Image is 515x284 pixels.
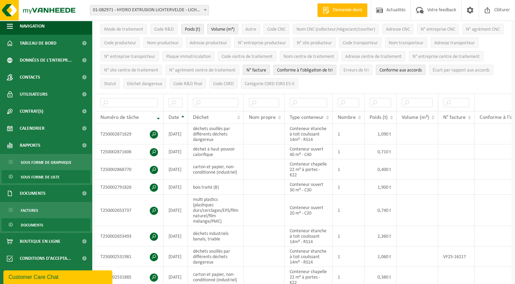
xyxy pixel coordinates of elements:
td: [DATE] [163,195,188,226]
td: Conteneur ouvert 30 m³ - C30 [285,180,333,195]
span: Type conteneur [290,115,324,120]
td: [DATE] [163,247,188,267]
button: Code centre de traitementCode centre de traitement: Activate to sort [218,51,276,61]
span: Adresse transporteur [434,41,475,46]
span: Factures [21,204,38,217]
span: Sous forme de liste [21,171,60,184]
span: Code centre de traitement [222,54,273,59]
span: Volume (m³) [402,115,429,120]
span: Nom transporteur [389,41,423,46]
button: N° entreprise producteurN° entreprise producteur: Activate to sort [234,37,290,48]
td: déchets souillés par différents déchets dangereux [188,247,244,267]
td: 0,740 t [365,195,397,226]
span: Données de l'entrepr... [20,52,72,69]
iframe: chat widget [3,269,114,284]
button: Conforme aux accords : Activate to sort [376,65,425,75]
span: Documents [21,219,43,232]
span: Erreurs de tri [343,68,369,73]
button: Adresse transporteurAdresse transporteur: Activate to sort [431,37,479,48]
td: carton et papier, non-conditionné (industriel) [188,159,244,180]
button: Code R&D finalCode R&amp;D final: Activate to sort [170,78,206,89]
span: 01-082971 - HYDRO EXTRUSION LICHTERVELDE - LICHTERVELDE [90,5,209,15]
td: [DATE] [163,226,188,247]
span: N° entreprise producteur [238,41,286,46]
span: N° facture [443,115,466,120]
button: Code producteurCode producteur: Activate to sort [100,37,140,48]
span: Écart par rapport aux accords [433,68,489,73]
a: Documents [2,218,90,231]
td: [DATE] [163,159,188,180]
span: Tableau de bord [20,35,57,52]
td: 1,090 t [365,124,397,144]
span: Conforme aux accords [380,68,422,73]
span: Sous forme de graphique [21,156,71,169]
button: Écart par rapport aux accordsÉcart par rapport aux accords: Activate to sort [429,65,493,75]
span: Contacts [20,69,40,86]
span: Autre [245,27,256,32]
span: Adresse producteur [190,41,227,46]
span: Rapports [20,137,41,154]
span: N° site centre de traitement [104,68,158,73]
span: Nom CNC (collecteur/négociant/courtier) [296,27,375,32]
span: Financial History [20,267,59,284]
span: Code CNC [267,27,286,32]
td: Conteneur ouvert 20 m³ - C20 [285,195,333,226]
td: T250002868770 [95,159,163,180]
td: 1 [333,226,365,247]
span: Boutique en ligne [20,233,61,250]
button: Nom centre de traitementNom centre de traitement: Activate to sort [280,51,338,61]
span: N° entreprise centre de traitement [413,54,480,59]
span: Nom producteur [147,41,179,46]
span: Catégorie CSRD ESRS E5-5 [245,81,294,86]
button: Adresse centre de traitementAdresse centre de traitement: Activate to sort [341,51,405,61]
span: Code R&D [154,27,174,32]
button: N° entreprise transporteurN° entreprise transporteur: Activate to sort [100,51,159,61]
span: Nom centre de traitement [284,54,334,59]
td: déchets industriels banals, triable [188,226,244,247]
button: Code CNCCode CNC: Activate to sort [263,24,289,34]
span: N° agrément CNC [466,27,500,32]
td: 1 [333,144,365,159]
button: N° entreprise CNCN° entreprise CNC: Activate to sort [417,24,459,34]
span: Numéro de tâche [100,115,139,120]
td: T250002871606 [95,144,163,159]
span: Conditions d'accepta... [20,250,71,267]
a: Sous forme de liste [2,170,90,183]
td: 0,710 t [365,144,397,159]
button: N° entreprise centre de traitementN° entreprise centre de traitement: Activate to sort [409,51,483,61]
span: Poids (t) [370,115,388,120]
td: T250002791826 [95,180,163,195]
button: N° agrément CNCN° agrément CNC: Activate to sort [462,24,503,34]
td: Conteneur ouvert 40 m³ - C40 [285,144,333,159]
td: T250002531981 [95,247,163,267]
span: Code transporteur [343,41,378,46]
span: Navigation [20,18,45,35]
button: Plaque immatriculationPlaque immatriculation: Activate to sort [162,51,214,61]
span: Demande devis [331,7,364,14]
td: 1 [333,159,365,180]
span: Poids (t) [185,27,200,32]
td: 1,060 t [365,247,397,267]
td: T250002653493 [95,226,163,247]
span: Plaque immatriculation [166,54,211,59]
button: StatutStatut: Activate to sort [100,78,120,89]
button: Code R&DCode R&amp;D: Activate to sort [150,24,178,34]
span: Déchet [193,115,209,120]
a: Factures [2,204,90,217]
button: Erreurs de triErreurs de tri: Activate to sort [340,65,372,75]
td: 1 [333,195,365,226]
button: N° factureN° facture: Activate to sort [243,65,270,75]
span: Calendrier [20,120,45,137]
a: Sous forme de graphique [2,156,90,169]
td: Conteneur étanche à toit coulissant 14m³ - RS14 [285,124,333,144]
span: N° entreprise CNC [421,27,455,32]
span: N° entreprise transporteur [104,54,155,59]
button: Adresse CNCAdresse CNC: Activate to sort [382,24,414,34]
td: [DATE] [163,124,188,144]
td: multi plastics (plastiques durs/cerclages/EPS/film naturel/film mélange/PMC) [188,195,244,226]
td: [DATE] [163,144,188,159]
td: Conteneur étanche à toit coulissant 14m³ - RS14 [285,247,333,267]
span: Volume (m³) [211,27,235,32]
button: N° agrément centre de traitementN° agrément centre de traitement: Activate to sort [165,65,239,75]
